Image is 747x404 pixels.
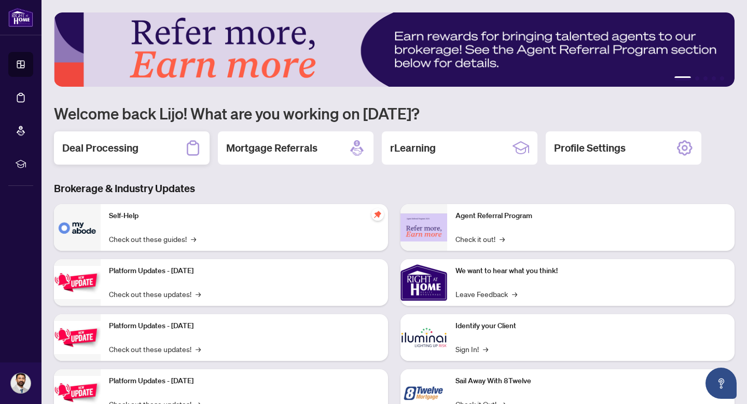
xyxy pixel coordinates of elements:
[109,210,380,222] p: Self-Help
[712,76,716,80] button: 4
[706,368,737,399] button: Open asap
[483,343,488,355] span: →
[554,141,626,155] h2: Profile Settings
[62,141,139,155] h2: Deal Processing
[455,320,726,332] p: Identify your Client
[109,375,380,387] p: Platform Updates - [DATE]
[512,288,517,300] span: →
[109,288,201,300] a: Check out these updates!→
[11,373,31,393] img: Profile Icon
[695,76,699,80] button: 2
[390,141,436,155] h2: rLearning
[226,141,317,155] h2: Mortgage Referrals
[500,233,505,245] span: →
[54,181,735,196] h3: Brokerage & Industry Updates
[455,265,726,277] p: We want to hear what you think!
[455,375,726,387] p: Sail Away With 8Twelve
[109,320,380,332] p: Platform Updates - [DATE]
[455,233,505,245] a: Check it out!→
[196,288,201,300] span: →
[109,265,380,277] p: Platform Updates - [DATE]
[400,213,447,242] img: Agent Referral Program
[455,343,488,355] a: Sign In!→
[703,76,708,80] button: 3
[674,76,691,80] button: 1
[196,343,201,355] span: →
[54,12,735,87] img: Slide 0
[109,343,201,355] a: Check out these updates!→
[54,103,735,123] h1: Welcome back Lijo! What are you working on [DATE]?
[54,204,101,251] img: Self-Help
[371,208,384,221] span: pushpin
[191,233,196,245] span: →
[455,288,517,300] a: Leave Feedback→
[109,233,196,245] a: Check out these guides!→
[720,76,724,80] button: 5
[400,259,447,306] img: We want to hear what you think!
[400,314,447,361] img: Identify your Client
[54,266,101,299] img: Platform Updates - July 21, 2025
[54,321,101,354] img: Platform Updates - July 8, 2025
[8,8,33,27] img: logo
[455,210,726,222] p: Agent Referral Program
